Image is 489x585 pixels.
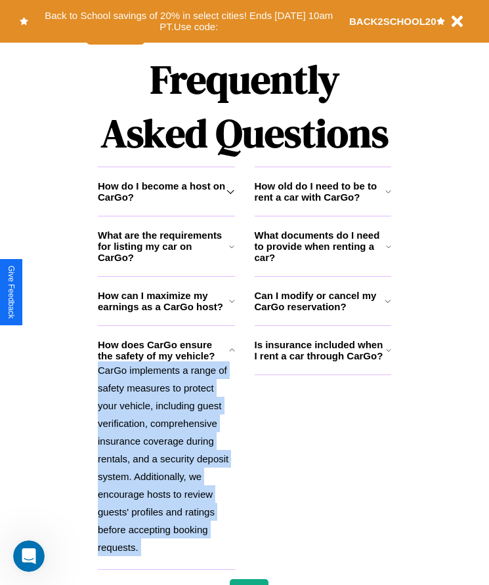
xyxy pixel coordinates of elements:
[98,230,229,263] h3: What are the requirements for listing my car on CarGo?
[13,540,45,572] iframe: Intercom live chat
[255,180,385,203] h3: How old do I need to be to rent a car with CarGo?
[98,339,229,361] h3: How does CarGo ensure the safety of my vehicle?
[255,230,387,263] h3: What documents do I need to provide when renting a car?
[28,7,349,36] button: Back to School savings of 20% in select cities! Ends [DATE] 10am PT.Use code:
[98,290,229,312] h3: How can I maximize my earnings as a CarGo host?
[255,339,386,361] h3: Is insurance included when I rent a car through CarGo?
[98,361,235,556] p: CarGo implements a range of safety measures to protect your vehicle, including guest verification...
[255,290,385,312] h3: Can I modify or cancel my CarGo reservation?
[98,180,226,203] h3: How do I become a host on CarGo?
[349,16,436,27] b: BACK2SCHOOL20
[98,46,391,167] h1: Frequently Asked Questions
[7,266,16,319] div: Give Feedback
